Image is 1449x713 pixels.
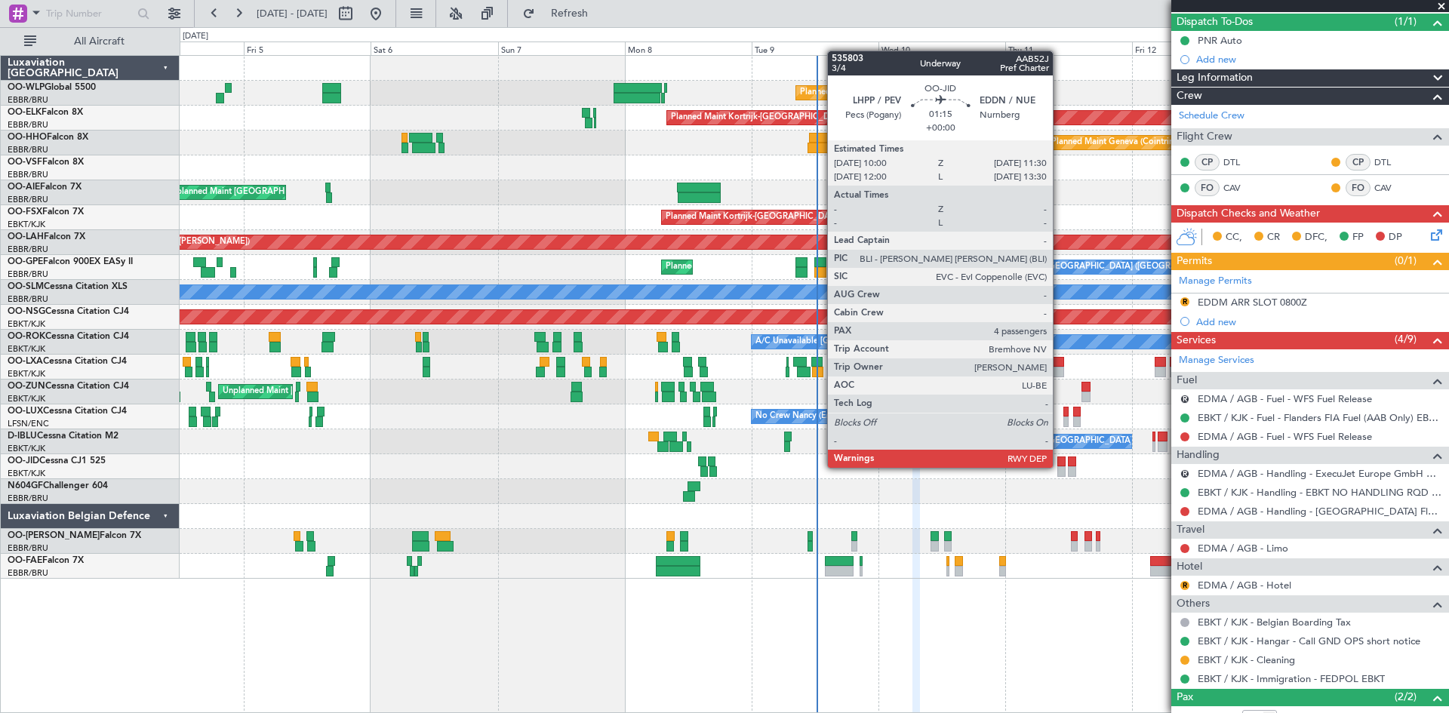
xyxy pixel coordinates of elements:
div: Planned Maint Geneva (Cointrin) [1051,131,1176,154]
span: (2/2) [1395,689,1417,705]
span: OO-LXA [8,357,43,366]
span: OO-FSX [8,207,42,217]
a: EBBR/BRU [8,542,48,554]
a: OO-ELKFalcon 8X [8,108,83,117]
div: Wed 10 [878,41,1005,55]
a: OO-FAEFalcon 7X [8,556,84,565]
span: (4/9) [1395,331,1417,347]
a: EBBR/BRU [8,94,48,106]
a: EBKT / KJK - Belgian Boarding Tax [1198,616,1351,628]
a: OO-LAHFalcon 7X [8,232,85,241]
a: OO-VSFFalcon 8X [8,158,84,167]
div: Sun 7 [498,41,625,55]
div: No Crew [GEOGRAPHIC_DATA] ([GEOGRAPHIC_DATA] National) [1009,430,1262,453]
span: OO-NSG [8,307,45,316]
a: EDMA / AGB - Limo [1198,542,1288,555]
span: OO-AIE [8,183,40,192]
a: LFSN/ENC [8,418,49,429]
span: All Aircraft [39,36,159,47]
a: EBKT/KJK [8,468,45,479]
a: CAV [1374,181,1408,195]
button: R [1180,581,1189,590]
div: Planned Maint Kortrijk-[GEOGRAPHIC_DATA] [666,206,841,229]
span: [DATE] - [DATE] [257,7,328,20]
div: Planned Maint Kortrijk-[GEOGRAPHIC_DATA] [671,106,847,129]
a: OO-SLMCessna Citation XLS [8,282,128,291]
span: D-IBLU [8,432,37,441]
a: EDMA / AGB - Handling - [GEOGRAPHIC_DATA] Flughfn EDMA / AGB [1198,505,1441,518]
span: OO-ELK [8,108,42,117]
span: OO-ZUN [8,382,45,391]
div: Unplanned Maint [GEOGRAPHIC_DATA] ([GEOGRAPHIC_DATA]) [223,380,471,403]
div: FO [1346,180,1371,196]
span: FP [1352,230,1364,245]
a: EBKT / KJK - Cleaning [1198,653,1295,666]
span: (0/1) [1395,253,1417,269]
span: OO-ROK [8,332,45,341]
div: Add new [1196,315,1441,328]
a: EBBR/BRU [8,119,48,131]
div: FO [1195,180,1220,196]
span: Refresh [538,8,601,19]
button: R [1180,395,1189,404]
a: D-IBLUCessna Citation M2 [8,432,118,441]
span: Leg Information [1177,69,1253,87]
span: OO-HHO [8,133,47,142]
a: OO-AIEFalcon 7X [8,183,82,192]
a: EBKT/KJK [8,368,45,380]
div: Thu 11 [1005,41,1132,55]
a: EBKT / KJK - Fuel - Flanders FIA Fuel (AAB Only) EBKT / KJK [1198,411,1441,424]
span: CR [1267,230,1280,245]
div: CP [1195,154,1220,171]
a: EBBR/BRU [8,194,48,205]
a: OO-FSXFalcon 7X [8,207,84,217]
span: DFC, [1305,230,1327,245]
a: Schedule Crew [1179,109,1244,124]
div: Fri 5 [244,41,371,55]
a: EBBR/BRU [8,493,48,504]
a: DTL [1223,155,1257,169]
a: EBBR/BRU [8,169,48,180]
a: EBKT/KJK [8,393,45,404]
a: OO-[PERSON_NAME]Falcon 7X [8,531,141,540]
a: OO-GPEFalcon 900EX EASy II [8,257,133,266]
span: Dispatch Checks and Weather [1177,205,1320,223]
div: CP [1346,154,1371,171]
span: Others [1177,595,1210,613]
a: EBKT/KJK [8,343,45,355]
span: Fuel [1177,372,1197,389]
a: EBKT / KJK - Handling - EBKT NO HANDLING RQD FOR CJ [1198,486,1441,499]
a: EBKT/KJK [8,443,45,454]
span: Handling [1177,447,1220,464]
a: EDMA / AGB - Hotel [1198,579,1291,592]
a: N604GFChallenger 604 [8,481,108,490]
button: R [1180,469,1189,478]
div: [DATE] [183,30,208,43]
button: All Aircraft [17,29,164,54]
span: Dispatch To-Dos [1177,14,1253,31]
a: Manage Services [1179,353,1254,368]
a: EBBR/BRU [8,567,48,579]
a: EBBR/BRU [8,144,48,155]
span: OO-JID [8,456,39,466]
div: Thu 4 [117,41,244,55]
div: EDDM ARR SLOT 0800Z [1198,296,1307,309]
input: Trip Number [46,2,133,25]
a: OO-JIDCessna CJ1 525 [8,456,106,466]
div: A/C Unavailable [GEOGRAPHIC_DATA] ([GEOGRAPHIC_DATA] National) [755,330,1036,353]
span: Flight Crew [1177,128,1232,146]
a: OO-HHOFalcon 8X [8,133,88,142]
span: Hotel [1177,558,1202,576]
span: Services [1177,332,1216,349]
span: N604GF [8,481,43,490]
a: Manage Permits [1179,274,1252,289]
a: OO-WLPGlobal 5500 [8,83,96,92]
a: OO-LUXCessna Citation CJ4 [8,407,127,416]
div: No Crew [GEOGRAPHIC_DATA] ([GEOGRAPHIC_DATA] National) [1009,256,1262,278]
span: OO-WLP [8,83,45,92]
button: R [1180,297,1189,306]
span: DP [1389,230,1402,245]
a: EBKT/KJK [8,219,45,230]
span: Travel [1177,521,1204,539]
a: OO-ROKCessna Citation CJ4 [8,332,129,341]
